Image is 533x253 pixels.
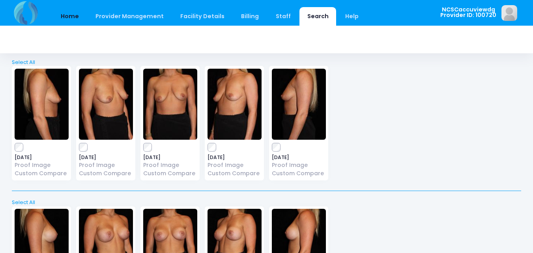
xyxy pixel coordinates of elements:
[208,155,262,160] span: [DATE]
[272,161,326,169] a: Proof Image
[15,161,69,169] a: Proof Image
[173,7,232,26] a: Facility Details
[234,7,267,26] a: Billing
[79,155,133,160] span: [DATE]
[338,7,367,26] a: Help
[440,7,496,18] span: NCSCaccuviewdg Provider ID: 100720
[143,169,197,178] a: Custom Compare
[299,7,336,26] a: Search
[79,69,133,140] img: image
[15,169,69,178] a: Custom Compare
[143,69,197,140] img: image
[268,7,298,26] a: Staff
[9,58,524,66] a: Select All
[208,69,262,140] img: image
[15,69,69,140] img: image
[272,155,326,160] span: [DATE]
[9,199,524,206] a: Select All
[143,161,197,169] a: Proof Image
[53,7,86,26] a: Home
[272,69,326,140] img: image
[143,155,197,160] span: [DATE]
[501,5,517,21] img: image
[15,155,69,160] span: [DATE]
[272,169,326,178] a: Custom Compare
[208,169,262,178] a: Custom Compare
[208,161,262,169] a: Proof Image
[79,161,133,169] a: Proof Image
[88,7,171,26] a: Provider Management
[79,169,133,178] a: Custom Compare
